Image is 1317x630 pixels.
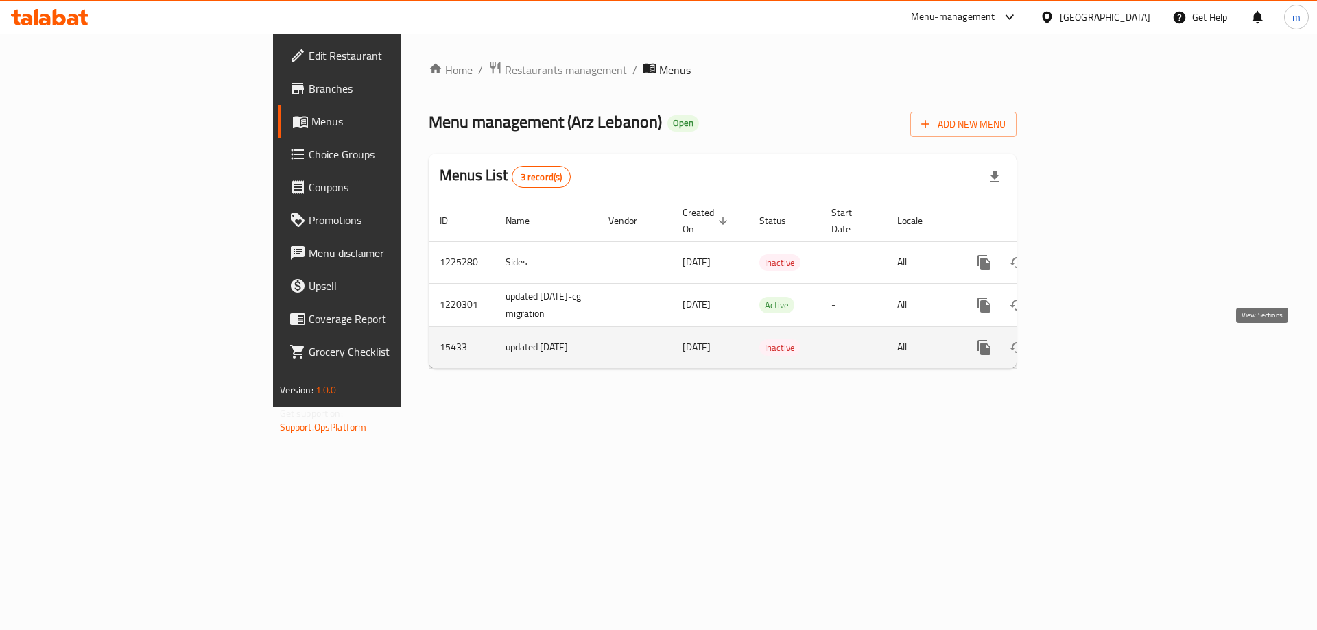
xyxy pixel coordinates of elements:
[886,241,957,283] td: All
[978,160,1011,193] div: Export file
[921,116,1006,133] span: Add New Menu
[968,331,1001,364] button: more
[278,269,493,302] a: Upsell
[667,115,699,132] div: Open
[440,165,571,188] h2: Menus List
[311,113,482,130] span: Menus
[683,253,711,271] span: [DATE]
[488,61,627,79] a: Restaurants management
[316,381,337,399] span: 1.0.0
[278,237,493,269] a: Menu disclaimer
[1001,289,1034,322] button: Change Status
[1292,10,1301,25] span: m
[759,254,800,271] div: Inactive
[278,302,493,335] a: Coverage Report
[309,343,482,360] span: Grocery Checklist
[659,62,691,78] span: Menus
[683,338,711,356] span: [DATE]
[512,166,571,188] div: Total records count
[759,297,794,313] div: Active
[309,146,482,162] span: Choice Groups
[280,381,313,399] span: Version:
[831,204,870,237] span: Start Date
[429,61,1017,79] nav: breadcrumb
[1001,331,1034,364] button: Change Status
[910,112,1017,137] button: Add New Menu
[505,62,627,78] span: Restaurants management
[608,213,655,229] span: Vendor
[309,245,482,261] span: Menu disclaimer
[278,138,493,171] a: Choice Groups
[886,283,957,326] td: All
[280,418,367,436] a: Support.OpsPlatform
[911,9,995,25] div: Menu-management
[278,335,493,368] a: Grocery Checklist
[820,283,886,326] td: -
[968,246,1001,279] button: more
[506,213,547,229] span: Name
[495,283,597,326] td: updated [DATE]-cg migration
[820,241,886,283] td: -
[759,340,800,356] span: Inactive
[309,311,482,327] span: Coverage Report
[667,117,699,129] span: Open
[309,80,482,97] span: Branches
[820,326,886,368] td: -
[1001,246,1034,279] button: Change Status
[968,289,1001,322] button: more
[429,106,662,137] span: Menu management ( Arz Lebanon )
[1060,10,1150,25] div: [GEOGRAPHIC_DATA]
[309,179,482,195] span: Coupons
[309,212,482,228] span: Promotions
[309,47,482,64] span: Edit Restaurant
[632,62,637,78] li: /
[280,404,343,422] span: Get support on:
[278,39,493,72] a: Edit Restaurant
[278,204,493,237] a: Promotions
[429,200,1111,369] table: enhanced table
[683,295,711,313] span: [DATE]
[278,72,493,105] a: Branches
[957,200,1111,242] th: Actions
[759,339,800,356] div: Inactive
[886,326,957,368] td: All
[440,213,466,229] span: ID
[897,213,940,229] span: Locale
[495,326,597,368] td: updated [DATE]
[309,278,482,294] span: Upsell
[495,241,597,283] td: Sides
[759,213,804,229] span: Status
[512,171,571,184] span: 3 record(s)
[759,298,794,313] span: Active
[759,255,800,271] span: Inactive
[278,105,493,138] a: Menus
[278,171,493,204] a: Coupons
[683,204,732,237] span: Created On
